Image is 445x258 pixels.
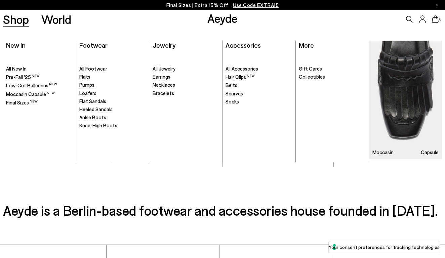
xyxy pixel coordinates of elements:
a: Gift Cards [299,66,366,72]
a: Collectibles [299,74,366,80]
a: Accessories [226,41,261,49]
span: Hair Clips [226,74,255,80]
span: Bracelets [153,90,174,96]
h3: Moccasin [372,150,394,155]
a: Shop [3,13,29,25]
a: Hair Clips [226,74,292,81]
span: Knee-High Boots [79,122,117,128]
a: Belts [226,82,292,89]
a: Jewelry [153,41,175,49]
span: Collectibles [299,74,325,80]
span: Earrings [153,74,170,80]
a: Ankle Boots [79,114,146,121]
a: Moccasin Capsule [6,91,73,98]
a: New In [6,41,26,49]
span: All Accessories [226,66,258,72]
a: Heeled Sandals [79,106,146,113]
span: Pumps [79,82,94,88]
a: Flat Sandals [79,98,146,105]
a: All Footwear [79,66,146,72]
a: Bracelets [153,90,219,97]
img: Mobile_e6eede4d-78b8-4bd1-ae2a-4197e375e133_900x.jpg [369,41,442,159]
span: Scarves [226,90,243,96]
span: All Jewelry [153,66,175,72]
span: Belts [226,82,237,88]
span: Final Sizes [6,99,38,105]
a: Footwear [79,41,108,49]
a: Pumps [79,82,146,88]
h3: Capsule [421,150,439,155]
a: Flats [79,74,146,80]
span: All Footwear [79,66,107,72]
span: Navigate to /collections/ss25-final-sizes [233,2,279,8]
a: More [299,41,314,49]
a: Scarves [226,90,292,97]
span: All New In [6,66,27,72]
a: All Accessories [226,66,292,72]
h3: Aeyde is a Berlin-based footwear and accessories house founded in [DATE]. [3,201,442,220]
p: Final Sizes | Extra 15% Off [166,1,279,9]
span: Ankle Boots [79,114,106,120]
a: Earrings [153,74,219,80]
a: Final Sizes [6,99,73,106]
a: Low-Cut Ballerinas [6,82,73,89]
span: Moccasin Capsule [6,91,55,97]
a: Loafers [79,90,146,97]
span: Pre-Fall '25 [6,74,40,80]
a: All Jewelry [153,66,219,72]
span: Heeled Sandals [79,106,113,112]
a: 0 [432,15,439,23]
span: Flats [79,74,90,80]
button: Your consent preferences for tracking technologies [329,241,440,253]
span: Low-Cut Ballerinas [6,82,57,88]
a: Socks [226,98,292,105]
a: Necklaces [153,82,219,88]
span: Flat Sandals [79,98,106,104]
a: Aeyde [207,11,238,25]
span: Loafers [79,90,96,96]
span: Socks [226,98,239,104]
a: Pre-Fall '25 [6,74,73,81]
a: All New In [6,66,73,72]
span: 0 [439,17,442,21]
label: Your consent preferences for tracking technologies [329,244,440,251]
a: Moccasin Capsule [369,41,442,159]
span: Gift Cards [299,66,322,72]
a: World [41,13,71,25]
a: Knee-High Boots [79,122,146,129]
span: Necklaces [153,82,175,88]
